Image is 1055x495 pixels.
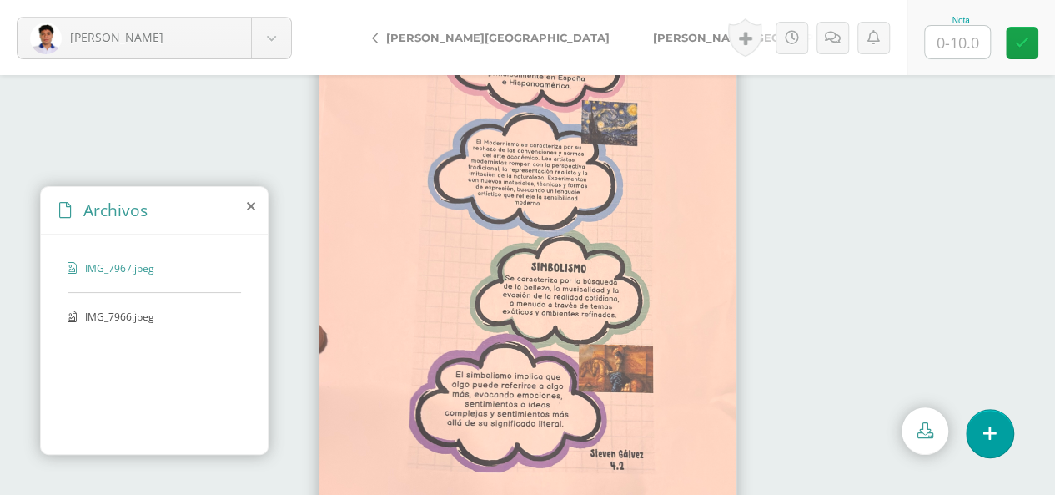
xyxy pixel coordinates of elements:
span: Archivos [83,199,148,221]
img: c7807fcf0e93af4331f0dfbc0a1ba124.png [30,23,62,54]
span: [PERSON_NAME][GEOGRAPHIC_DATA] [653,31,877,44]
a: [PERSON_NAME][GEOGRAPHIC_DATA] [359,18,631,58]
a: [PERSON_NAME] [18,18,291,58]
span: IMG_7966.jpeg [85,310,222,324]
i: close [247,200,255,213]
div: Nota [924,16,997,25]
input: 0-10.0 [925,26,990,58]
span: [PERSON_NAME] [70,29,163,45]
span: IMG_7967.jpeg [85,261,222,275]
a: [PERSON_NAME][GEOGRAPHIC_DATA] [631,18,904,58]
span: [PERSON_NAME][GEOGRAPHIC_DATA] [386,31,610,44]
